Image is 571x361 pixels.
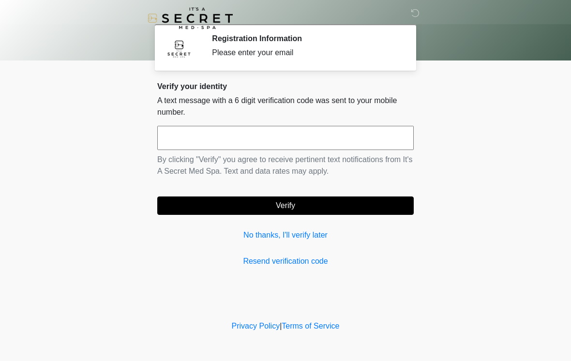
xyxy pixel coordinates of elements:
img: It's A Secret Med Spa Logo [148,7,233,29]
div: Please enter your email [212,47,399,59]
a: Terms of Service [282,322,339,330]
a: Privacy Policy [232,322,280,330]
h2: Registration Information [212,34,399,43]
p: A text message with a 6 digit verification code was sent to your mobile number. [157,95,414,118]
p: By clicking "Verify" you agree to receive pertinent text notifications from It's A Secret Med Spa... [157,154,414,177]
a: | [280,322,282,330]
button: Verify [157,196,414,215]
a: Resend verification code [157,256,414,267]
h2: Verify your identity [157,82,414,91]
a: No thanks, I'll verify later [157,229,414,241]
img: Agent Avatar [165,34,194,63]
